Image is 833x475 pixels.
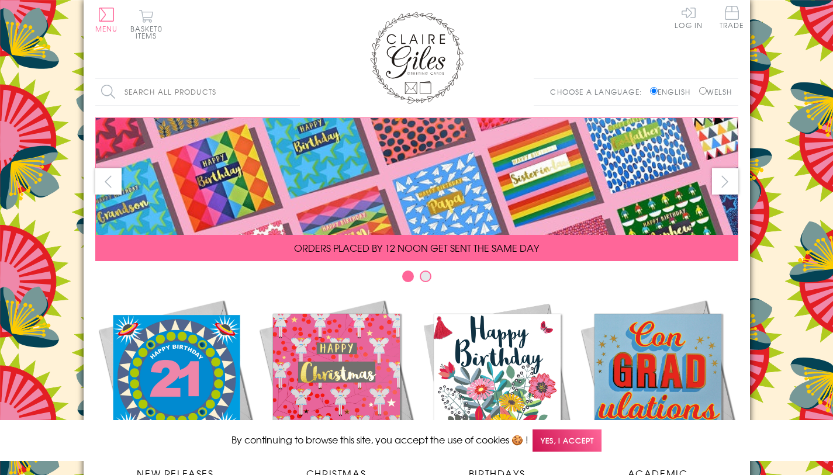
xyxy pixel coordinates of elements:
label: Welsh [699,86,732,97]
button: prev [95,168,122,195]
span: 0 items [136,23,163,41]
input: English [650,87,658,95]
label: English [650,86,696,97]
button: next [712,168,738,195]
button: Basket0 items [130,9,163,39]
input: Welsh [699,87,707,95]
button: Carousel Page 1 (Current Slide) [402,271,414,282]
span: Trade [720,6,744,29]
a: Log In [675,6,703,29]
span: ORDERS PLACED BY 12 NOON GET SENT THE SAME DAY [294,241,539,255]
div: Carousel Pagination [95,270,738,288]
input: Search all products [95,79,300,105]
img: Claire Giles Greetings Cards [370,12,464,104]
button: Carousel Page 2 [420,271,431,282]
span: Yes, I accept [533,429,602,452]
button: Menu [95,8,118,32]
span: Menu [95,23,118,34]
a: Trade [720,6,744,31]
p: Choose a language: [550,86,648,97]
input: Search [288,79,300,105]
